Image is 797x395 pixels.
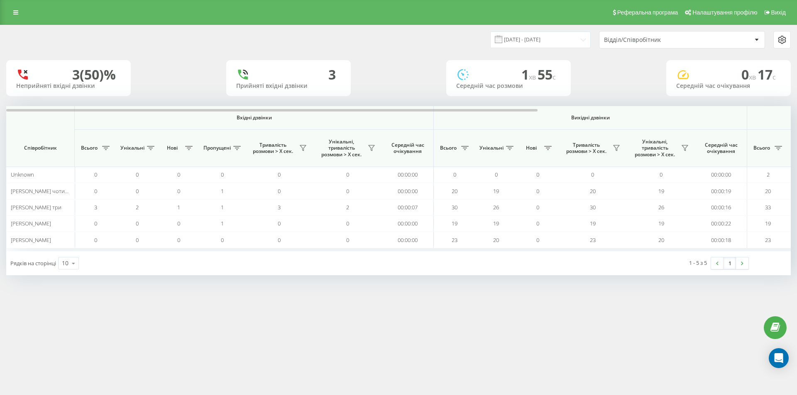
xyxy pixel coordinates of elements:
[765,204,771,211] span: 33
[660,171,663,178] span: 0
[11,187,71,195] span: [PERSON_NAME] чотири
[11,204,61,211] span: [PERSON_NAME] три
[278,236,281,244] span: 0
[695,199,747,216] td: 00:00:16
[562,142,610,155] span: Тривалість розмови > Х сек.
[79,145,100,151] span: Всього
[590,187,596,195] span: 20
[724,257,736,269] a: 1
[328,67,336,82] div: 3
[221,220,224,227] span: 1
[456,82,561,90] div: Середній час розмови
[590,204,596,211] span: 30
[346,236,349,244] span: 0
[493,236,499,244] span: 20
[177,204,180,211] span: 1
[136,220,139,227] span: 0
[658,236,664,244] span: 20
[452,236,457,244] span: 23
[452,204,457,211] span: 30
[11,220,51,227] span: [PERSON_NAME]
[177,187,180,195] span: 0
[695,232,747,248] td: 00:00:18
[136,187,139,195] span: 0
[536,220,539,227] span: 0
[278,220,281,227] span: 0
[177,236,180,244] span: 0
[765,220,771,227] span: 19
[120,145,144,151] span: Унікальні
[382,167,434,183] td: 00:00:00
[136,204,139,211] span: 2
[658,187,664,195] span: 19
[278,171,281,178] span: 0
[536,187,539,195] span: 0
[658,220,664,227] span: 19
[136,171,139,178] span: 0
[692,9,757,16] span: Налаштування профілю
[493,204,499,211] span: 26
[382,199,434,216] td: 00:00:07
[136,236,139,244] span: 0
[94,187,97,195] span: 0
[758,65,776,83] span: 17
[493,187,499,195] span: 19
[346,220,349,227] span: 0
[452,220,457,227] span: 19
[346,204,349,211] span: 2
[631,138,679,158] span: Унікальні, тривалість розмови > Х сек.
[767,171,770,178] span: 2
[382,216,434,232] td: 00:00:00
[388,142,427,155] span: Середній час очікування
[590,236,596,244] span: 23
[278,204,281,211] span: 3
[318,138,365,158] span: Унікальні, тривалість розмови > Х сек.
[591,171,594,178] span: 0
[689,259,707,267] div: 1 - 5 з 5
[702,142,741,155] span: Середній час очікування
[346,187,349,195] span: 0
[771,9,786,16] span: Вихід
[453,114,728,121] span: Вихідні дзвінки
[536,171,539,178] span: 0
[749,73,758,82] span: хв
[773,73,776,82] span: c
[769,348,789,368] div: Open Intercom Messenger
[162,145,183,151] span: Нові
[590,220,596,227] span: 19
[741,65,758,83] span: 0
[16,82,121,90] div: Неприйняті вхідні дзвінки
[62,259,68,267] div: 10
[751,145,772,151] span: Всього
[221,171,224,178] span: 0
[765,236,771,244] span: 23
[695,216,747,232] td: 00:00:22
[221,187,224,195] span: 1
[177,220,180,227] span: 0
[479,145,504,151] span: Унікальні
[453,171,456,178] span: 0
[521,65,538,83] span: 1
[94,171,97,178] span: 0
[765,187,771,195] span: 20
[521,145,542,151] span: Нові
[94,204,97,211] span: 3
[536,204,539,211] span: 0
[278,187,281,195] span: 0
[617,9,678,16] span: Реферальна програма
[203,145,231,151] span: Пропущені
[72,67,116,82] div: 3 (50)%
[94,220,97,227] span: 0
[94,236,97,244] span: 0
[221,236,224,244] span: 0
[11,171,34,178] span: Unknown
[604,36,703,44] div: Відділ/Співробітник
[438,145,459,151] span: Всього
[96,114,412,121] span: Вхідні дзвінки
[529,73,538,82] span: хв
[495,171,498,178] span: 0
[382,183,434,199] td: 00:00:00
[536,236,539,244] span: 0
[346,171,349,178] span: 0
[676,82,781,90] div: Середній час очікування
